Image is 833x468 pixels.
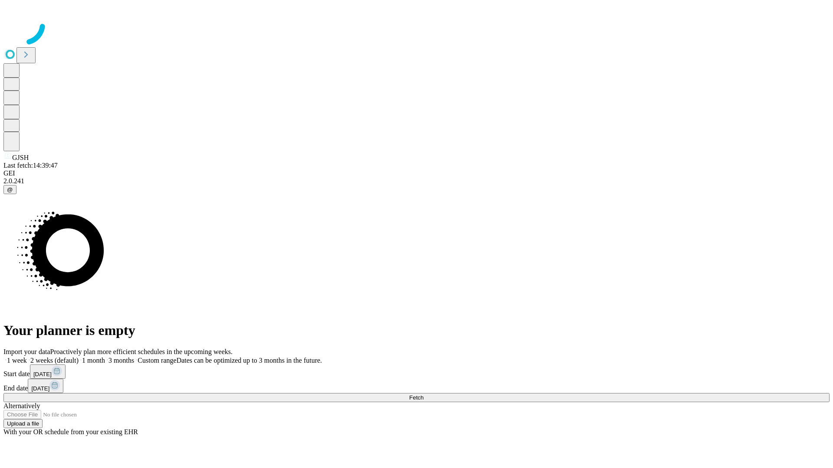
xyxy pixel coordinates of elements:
[50,348,233,355] span: Proactively plan more efficient schedules in the upcoming weeks.
[12,154,29,161] span: GJSH
[177,357,322,364] span: Dates can be optimized up to 3 months in the future.
[3,185,16,194] button: @
[3,402,40,409] span: Alternatively
[7,186,13,193] span: @
[31,385,49,392] span: [DATE]
[33,371,52,377] span: [DATE]
[138,357,176,364] span: Custom range
[3,322,830,338] h1: Your planner is empty
[30,364,66,379] button: [DATE]
[28,379,63,393] button: [DATE]
[3,364,830,379] div: Start date
[409,394,423,401] span: Fetch
[3,162,58,169] span: Last fetch: 14:39:47
[3,177,830,185] div: 2.0.241
[3,348,50,355] span: Import your data
[3,169,830,177] div: GEI
[3,419,43,428] button: Upload a file
[3,379,830,393] div: End date
[7,357,27,364] span: 1 week
[82,357,105,364] span: 1 month
[3,428,138,435] span: With your OR schedule from your existing EHR
[30,357,79,364] span: 2 weeks (default)
[3,393,830,402] button: Fetch
[108,357,134,364] span: 3 months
